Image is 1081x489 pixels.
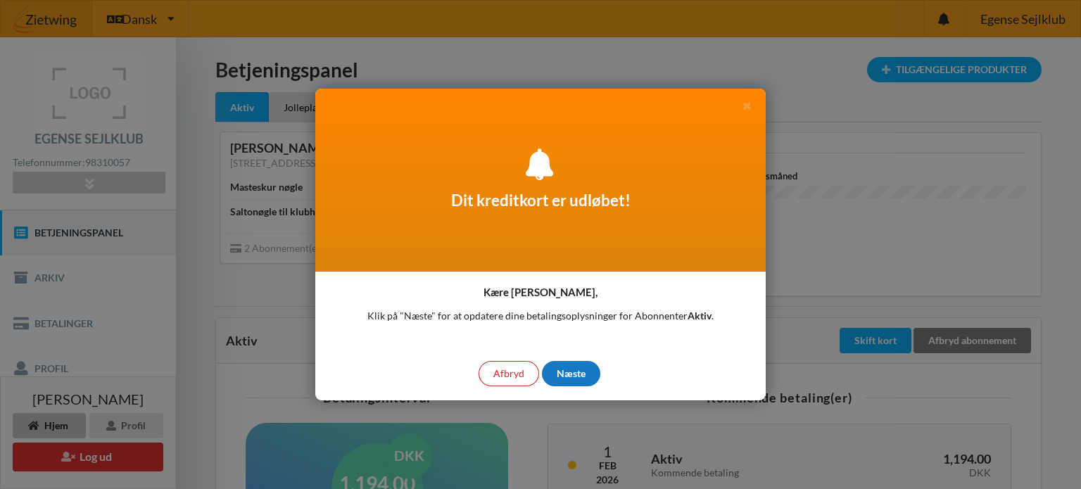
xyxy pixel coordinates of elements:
h4: Kære [PERSON_NAME], [483,286,598,299]
b: Aktiv [688,310,712,322]
div: Næste [542,361,600,386]
div: Dit kreditkort er udløbet! [315,89,766,272]
div: Afbryd [479,361,539,386]
p: Klik på "Næste" for at opdatere dine betalingsoplysninger for Abonnenter . [367,309,714,323]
